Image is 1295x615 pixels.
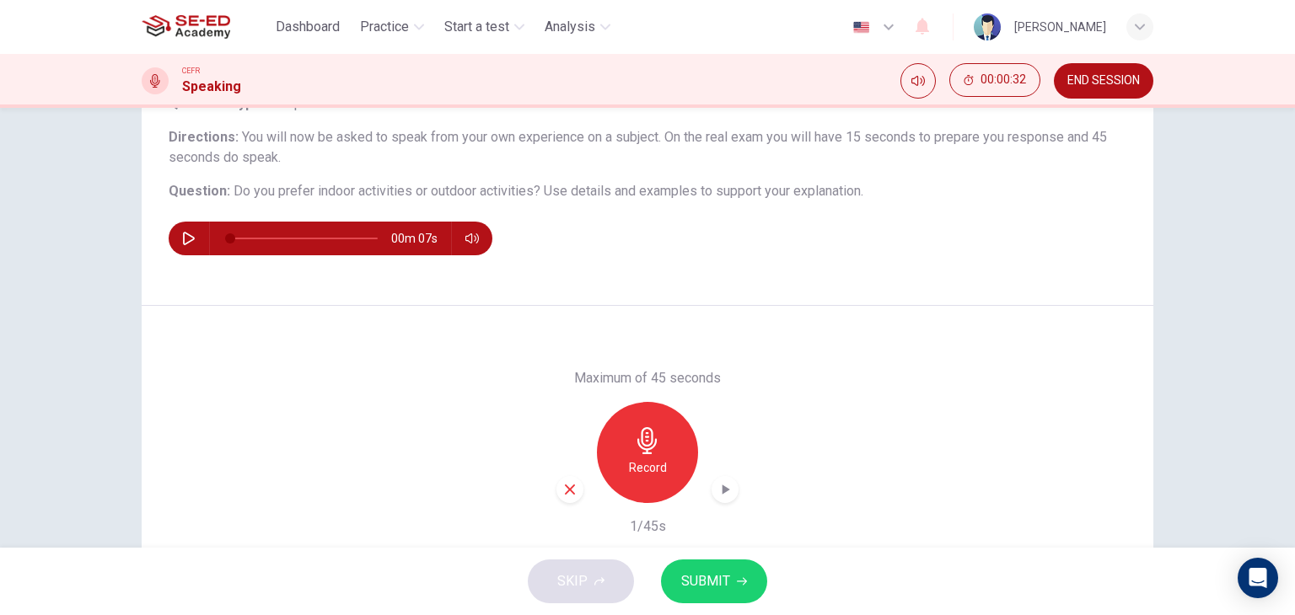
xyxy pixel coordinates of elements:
[269,12,347,42] button: Dashboard
[169,129,1107,165] span: You will now be asked to speak from your own experience on a subject. On the real exam you will h...
[234,183,540,199] span: Do you prefer indoor activities or outdoor activities?
[545,17,595,37] span: Analysis
[444,17,509,37] span: Start a test
[544,183,863,199] span: Use details and examples to support your explanation.
[538,12,617,42] button: Analysis
[1054,63,1153,99] button: END SESSION
[438,12,531,42] button: Start a test
[661,559,767,603] button: SUBMIT
[900,63,936,99] div: Mute
[949,63,1040,97] button: 00:00:32
[1014,17,1106,37] div: [PERSON_NAME]
[629,457,667,478] h6: Record
[276,17,340,37] span: Dashboard
[597,402,698,503] button: Record
[142,10,269,44] a: SE-ED Academy logo
[182,77,241,97] h1: Speaking
[574,368,721,388] h6: Maximum of 45 seconds
[949,63,1040,99] div: Hide
[391,222,451,255] span: 00m 07s
[981,73,1026,87] span: 00:00:32
[353,12,431,42] button: Practice
[681,570,730,593] span: SUBMIT
[974,13,1001,40] img: Profile picture
[142,10,230,44] img: SE-ED Academy logo
[182,65,200,77] span: CEFR
[169,127,1126,168] h6: Directions :
[630,516,666,537] h6: 1/45s
[360,17,409,37] span: Practice
[851,21,872,34] img: en
[1067,74,1140,88] span: END SESSION
[169,181,1126,201] h6: Question :
[1238,558,1278,598] div: Open Intercom Messenger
